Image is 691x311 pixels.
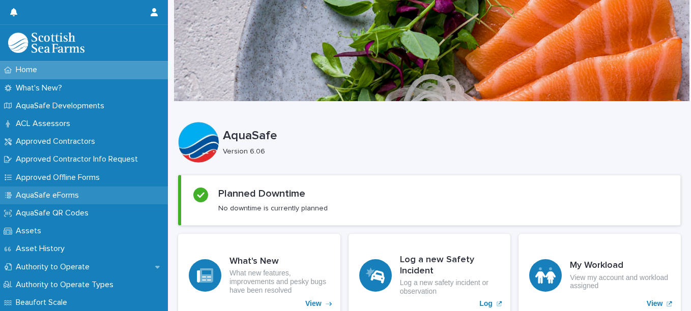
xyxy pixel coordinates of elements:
p: Log [479,299,493,308]
p: No downtime is currently planned [218,204,328,213]
p: What's New? [12,83,70,93]
img: bPIBxiqnSb2ggTQWdOVV [8,33,84,53]
p: Log a new safety incident or observation [400,278,500,296]
h3: Log a new Safety Incident [400,255,500,276]
h3: My Workload [570,260,670,271]
p: Authority to Operate Types [12,280,122,290]
p: Beaufort Scale [12,298,75,307]
p: Authority to Operate [12,262,98,272]
p: Assets [12,226,49,236]
p: Approved Offline Forms [12,173,108,182]
p: AquaSafe eForms [12,191,87,200]
h3: What's New [229,256,330,267]
p: ACL Assessors [12,119,78,129]
p: View [305,299,322,308]
p: Home [12,65,45,75]
p: View my account and workload assigned [570,273,670,291]
p: Asset History [12,244,73,254]
p: View [647,299,663,308]
p: Version 6.06 [223,147,673,156]
p: AquaSafe [223,129,677,143]
p: Approved Contractor Info Request [12,154,146,164]
p: Approved Contractors [12,137,103,146]
p: AquaSafe QR Codes [12,208,97,218]
p: AquaSafe Developments [12,101,112,111]
p: What new features, improvements and pesky bugs have been resolved [229,269,330,294]
h2: Planned Downtime [218,188,305,200]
